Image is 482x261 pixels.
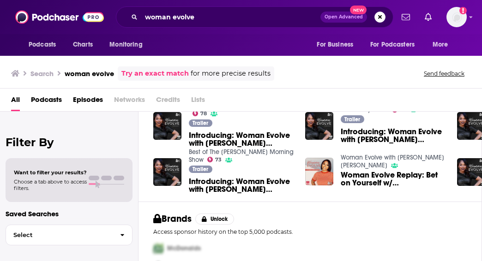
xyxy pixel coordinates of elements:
[114,92,145,111] span: Networks
[141,10,320,24] input: Search podcasts, credits, & more...
[446,7,467,27] span: Logged in as WPubPR1
[398,9,414,25] a: Show notifications dropdown
[364,36,428,53] button: open menu
[426,36,460,53] button: open menu
[305,158,333,186] img: Woman Evolve Replay: Bet on Yourself w/ Tamron Hall
[153,158,181,186] img: Introducing: Woman Evolve with Sarah Jakes Roberts
[305,112,333,140] img: Introducing: Woman Evolve with Sarah Jakes Roberts
[459,7,467,14] svg: Add a profile image
[189,178,294,193] a: Introducing: Woman Evolve with Sarah Jakes Roberts
[150,239,167,258] img: First Pro Logo
[11,92,20,111] a: All
[31,92,62,111] a: Podcasts
[6,136,133,149] h2: Filter By
[200,112,207,116] span: 78
[189,178,294,193] span: Introducing: Woman Evolve with [PERSON_NAME] [PERSON_NAME]
[400,108,406,112] span: 77
[350,6,367,14] span: New
[121,68,189,79] a: Try an exact match
[67,36,98,53] a: Charts
[341,154,444,169] a: Woman Evolve with Sarah Jakes Roberts
[73,92,103,111] a: Episodes
[6,232,113,238] span: Select
[116,6,393,28] div: Search podcasts, credits, & more...
[341,171,446,187] span: Woman Evolve Replay: Bet on Yourself w/ [PERSON_NAME]
[421,70,467,77] button: Send feedback
[310,36,365,53] button: open menu
[320,12,367,23] button: Open AdvancedNew
[103,36,154,53] button: open menu
[189,131,294,147] span: Introducing: Woman Evolve with [PERSON_NAME] [PERSON_NAME]
[153,228,467,235] p: Access sponsor history on the top 5,000 podcasts.
[191,68,271,79] span: for more precise results
[109,38,142,51] span: Monitoring
[341,128,446,143] a: Introducing: Woman Evolve with Sarah Jakes Roberts
[15,8,104,26] img: Podchaser - Follow, Share and Rate Podcasts
[193,166,208,172] span: Trailer
[207,157,222,162] a: 73
[325,15,363,19] span: Open Advanced
[14,178,87,191] span: Choose a tab above to access filters.
[317,38,353,51] span: For Business
[344,117,360,122] span: Trailer
[22,36,68,53] button: open menu
[433,38,448,51] span: More
[65,69,114,78] h3: woman evolve
[341,128,446,143] span: Introducing: Woman Evolve with [PERSON_NAME] [PERSON_NAME]
[193,120,208,126] span: Trailer
[189,131,294,147] a: Introducing: Woman Evolve with Sarah Jakes Roberts
[29,38,56,51] span: Podcasts
[421,9,435,25] a: Show notifications dropdown
[193,111,207,116] a: 78
[341,171,446,187] a: Woman Evolve Replay: Bet on Yourself w/ Tamron Hall
[191,92,205,111] span: Lists
[14,169,87,176] span: Want to filter your results?
[6,209,133,218] p: Saved Searches
[189,148,294,164] a: Best of The Steve Harvey Morning Show
[167,244,201,252] span: McDonalds
[153,112,181,140] img: Introducing: Woman Evolve with Sarah Jakes Roberts
[30,69,54,78] h3: Search
[195,214,235,225] button: Unlock
[446,7,467,27] img: User Profile
[153,213,192,225] h2: Brands
[156,92,180,111] span: Credits
[446,7,467,27] button: Show profile menu
[73,38,93,51] span: Charts
[6,225,133,245] button: Select
[215,158,222,162] span: 73
[370,38,415,51] span: For Podcasters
